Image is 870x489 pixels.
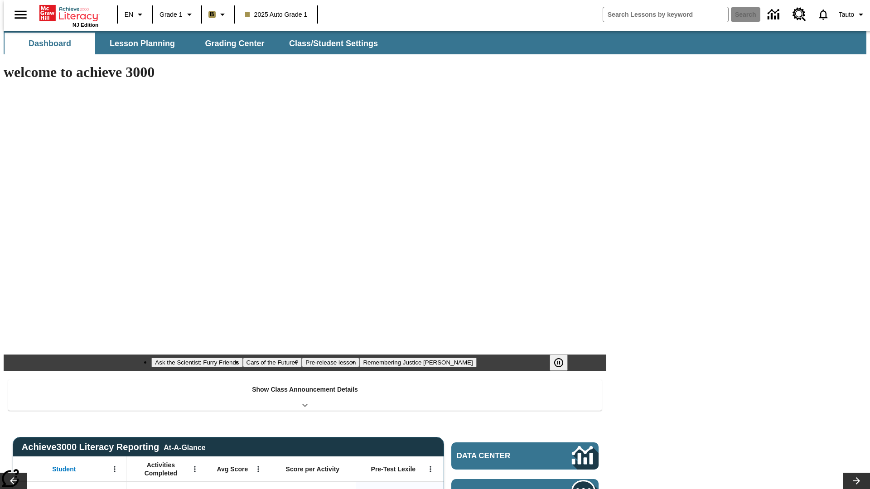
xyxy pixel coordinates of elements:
[550,355,568,371] button: Pause
[4,64,606,81] h1: welcome to achieve 3000
[188,462,202,476] button: Open Menu
[8,379,602,411] div: Show Class Announcement Details
[787,2,812,27] a: Resource Center, Will open in new tab
[4,31,866,54] div: SubNavbar
[159,10,183,19] span: Grade 1
[243,358,302,367] button: Slide 2 Cars of the Future?
[97,33,188,54] button: Lesson Planning
[550,355,577,371] div: Pause
[603,7,728,22] input: search field
[22,442,206,452] span: Achieve3000 Literacy Reporting
[812,3,835,26] a: Notifications
[302,358,359,367] button: Slide 3 Pre-release lesson
[7,1,34,28] button: Open side menu
[424,462,437,476] button: Open Menu
[210,9,214,20] span: B
[205,6,232,23] button: Boost Class color is light brown. Change class color
[151,358,242,367] button: Slide 1 Ask the Scientist: Furry Friends
[156,6,198,23] button: Grade: Grade 1, Select a grade
[189,33,280,54] button: Grading Center
[286,465,340,473] span: Score per Activity
[5,33,95,54] button: Dashboard
[839,10,854,19] span: Tauto
[217,465,248,473] span: Avg Score
[4,33,386,54] div: SubNavbar
[108,462,121,476] button: Open Menu
[451,442,599,470] a: Data Center
[282,33,385,54] button: Class/Student Settings
[164,442,205,452] div: At-A-Glance
[121,6,150,23] button: Language: EN, Select a language
[251,462,265,476] button: Open Menu
[835,6,870,23] button: Profile/Settings
[252,385,358,394] p: Show Class Announcement Details
[762,2,787,27] a: Data Center
[843,473,870,489] button: Lesson carousel, Next
[131,461,191,477] span: Activities Completed
[457,451,541,460] span: Data Center
[245,10,308,19] span: 2025 Auto Grade 1
[39,3,98,28] div: Home
[125,10,133,19] span: EN
[359,358,476,367] button: Slide 4 Remembering Justice O'Connor
[39,4,98,22] a: Home
[72,22,98,28] span: NJ Edition
[371,465,416,473] span: Pre-Test Lexile
[52,465,76,473] span: Student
